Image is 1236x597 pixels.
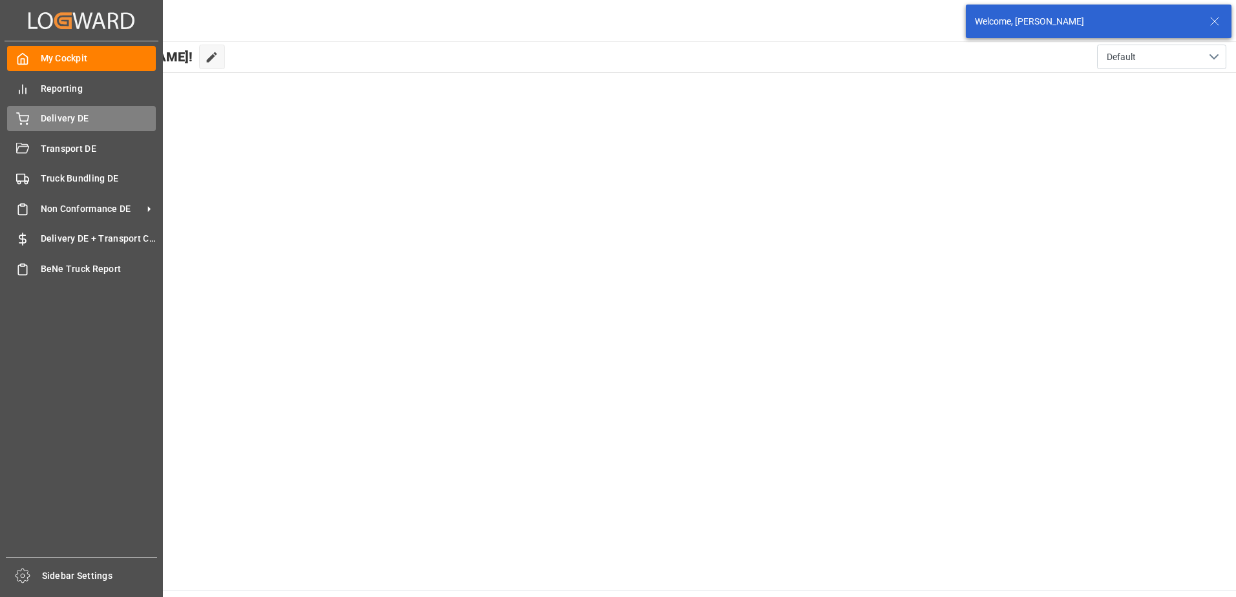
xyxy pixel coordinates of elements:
a: BeNe Truck Report [7,256,156,281]
span: Transport DE [41,142,156,156]
a: Transport DE [7,136,156,161]
a: My Cockpit [7,46,156,71]
span: BeNe Truck Report [41,262,156,276]
a: Delivery DE + Transport Cost [7,226,156,251]
span: Delivery DE [41,112,156,125]
div: Welcome, [PERSON_NAME] [975,15,1197,28]
a: Truck Bundling DE [7,166,156,191]
span: Default [1107,50,1136,64]
span: Delivery DE + Transport Cost [41,232,156,246]
a: Reporting [7,76,156,101]
span: Hello [PERSON_NAME]! [54,45,193,69]
span: Non Conformance DE [41,202,143,216]
span: Sidebar Settings [42,569,158,583]
span: Reporting [41,82,156,96]
a: Delivery DE [7,106,156,131]
span: Truck Bundling DE [41,172,156,185]
span: My Cockpit [41,52,156,65]
button: open menu [1097,45,1226,69]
